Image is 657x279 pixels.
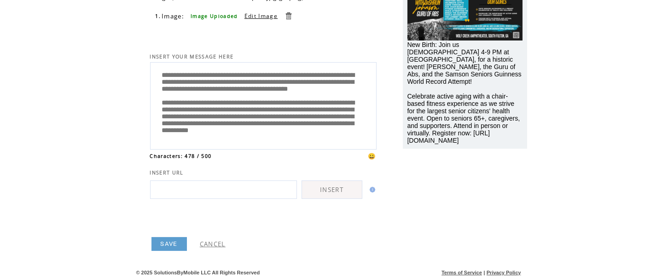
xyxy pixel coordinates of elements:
a: CANCEL [200,240,226,248]
a: Terms of Service [442,270,482,275]
span: 😀 [368,152,376,160]
span: Characters: 478 / 500 [150,153,212,159]
a: Edit Image [244,12,278,20]
a: SAVE [151,237,187,251]
a: INSERT [302,180,362,199]
span: INSERT URL [150,169,184,176]
a: Privacy Policy [487,270,521,275]
span: New Birth: Join us [DEMOGRAPHIC_DATA] 4-9 PM at [GEOGRAPHIC_DATA], for a historic event! [PERSON_... [407,41,522,144]
span: Image Uploaded [191,13,238,19]
span: INSERT YOUR MESSAGE HERE [150,53,234,60]
span: 1. [156,13,161,19]
span: © 2025 SolutionsByMobile LLC All Rights Reserved [136,270,260,275]
span: Image: [162,12,184,20]
a: Delete this item [284,12,293,20]
span: | [483,270,485,275]
img: help.gif [367,187,375,192]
